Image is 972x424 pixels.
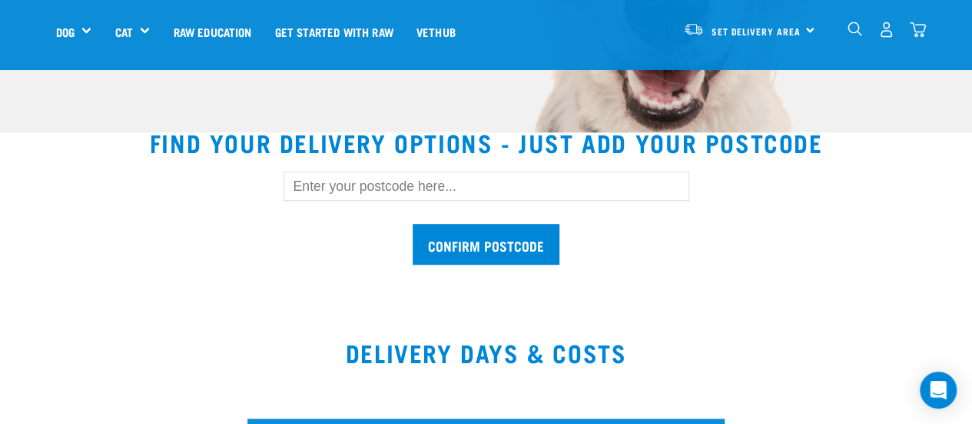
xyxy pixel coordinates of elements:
[264,1,405,62] a: Get started with Raw
[56,23,75,41] a: Dog
[114,23,132,41] a: Cat
[18,129,954,156] h2: Find your delivery options - just add your postcode
[405,1,467,62] a: Vethub
[878,22,894,38] img: user.png
[284,172,689,201] input: Enter your postcode here...
[413,224,559,265] input: Confirm postcode
[920,372,957,409] div: Open Intercom Messenger
[683,22,704,36] img: van-moving.png
[712,28,801,34] span: Set Delivery Area
[161,1,263,62] a: Raw Education
[910,22,926,38] img: home-icon@2x.png
[848,22,862,36] img: home-icon-1@2x.png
